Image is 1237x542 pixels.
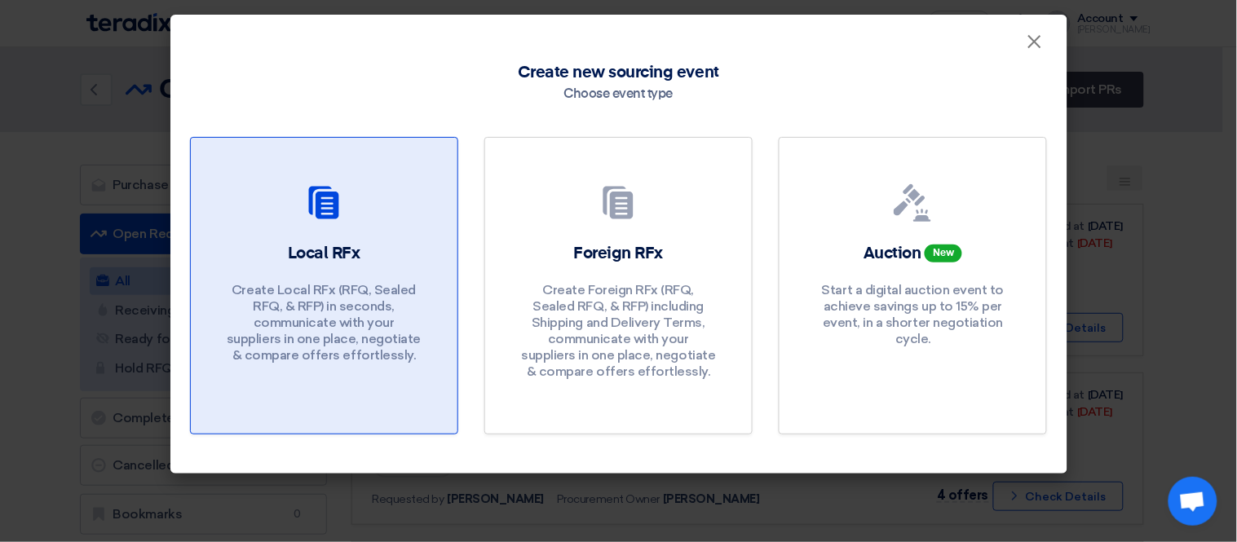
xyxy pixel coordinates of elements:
[925,245,962,262] span: New
[484,137,753,434] a: Foreign RFx Create Foreign RFx (RFQ, Sealed RFQ, & RFP) including Shipping and Delivery Terms, co...
[520,282,716,380] p: Create Foreign RFx (RFQ, Sealed RFQ, & RFP) including Shipping and Delivery Terms, communicate wi...
[815,282,1011,347] p: Start a digital auction event to achieve savings up to 15% per event, in a shorter negotiation cy...
[226,282,422,364] p: Create Local RFx (RFQ, Sealed RFQ, & RFP) in seconds, communicate with your suppliers in one plac...
[1169,477,1217,526] div: Open chat
[288,242,360,265] h2: Local RFx
[1014,26,1056,59] button: Close
[864,245,921,262] span: Auction
[518,60,719,85] span: Create new sourcing event
[190,137,458,434] a: Local RFx Create Local RFx (RFQ, Sealed RFQ, & RFP) in seconds, communicate with your suppliers i...
[564,85,674,104] div: Choose event type
[779,137,1047,434] a: Auction New Start a digital auction event to achieve savings up to 15% per event, in a shorter ne...
[1027,29,1043,62] span: ×
[574,242,664,265] h2: Foreign RFx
